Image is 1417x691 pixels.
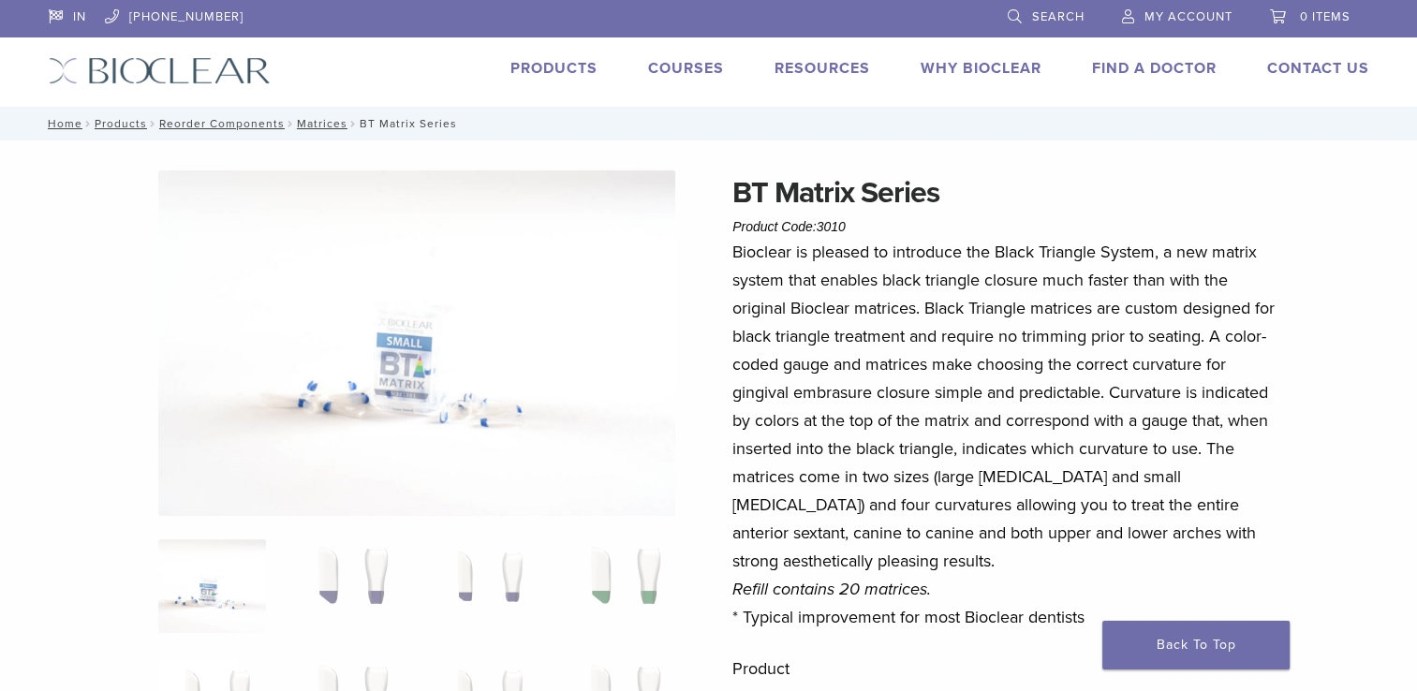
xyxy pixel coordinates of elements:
[431,539,539,633] img: BT Matrix Series - Image 3
[921,59,1041,78] a: Why Bioclear
[732,238,1283,631] p: Bioclear is pleased to introduce the Black Triangle System, a new matrix system that enables blac...
[510,59,598,78] a: Products
[95,117,147,130] a: Products
[1300,9,1351,24] span: 0 items
[648,59,724,78] a: Courses
[159,117,285,130] a: Reorder Components
[147,119,159,128] span: /
[297,117,347,130] a: Matrices
[49,57,271,84] img: Bioclear
[567,539,674,633] img: BT Matrix Series - Image 4
[1032,9,1085,24] span: Search
[817,219,846,234] span: 3010
[42,117,82,130] a: Home
[158,170,675,516] img: Anterior Black Triangle Series Matrices
[1102,621,1290,669] a: Back To Top
[35,107,1383,140] nav: BT Matrix Series
[1092,59,1217,78] a: Find A Doctor
[732,170,1283,215] h1: BT Matrix Series
[347,119,360,128] span: /
[1144,9,1232,24] span: My Account
[1267,59,1369,78] a: Contact Us
[158,539,266,633] img: Anterior-Black-Triangle-Series-Matrices-324x324.jpg
[285,119,297,128] span: /
[294,539,402,633] img: BT Matrix Series - Image 2
[732,219,846,234] span: Product Code:
[82,119,95,128] span: /
[732,579,931,599] em: Refill contains 20 matrices.
[775,59,870,78] a: Resources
